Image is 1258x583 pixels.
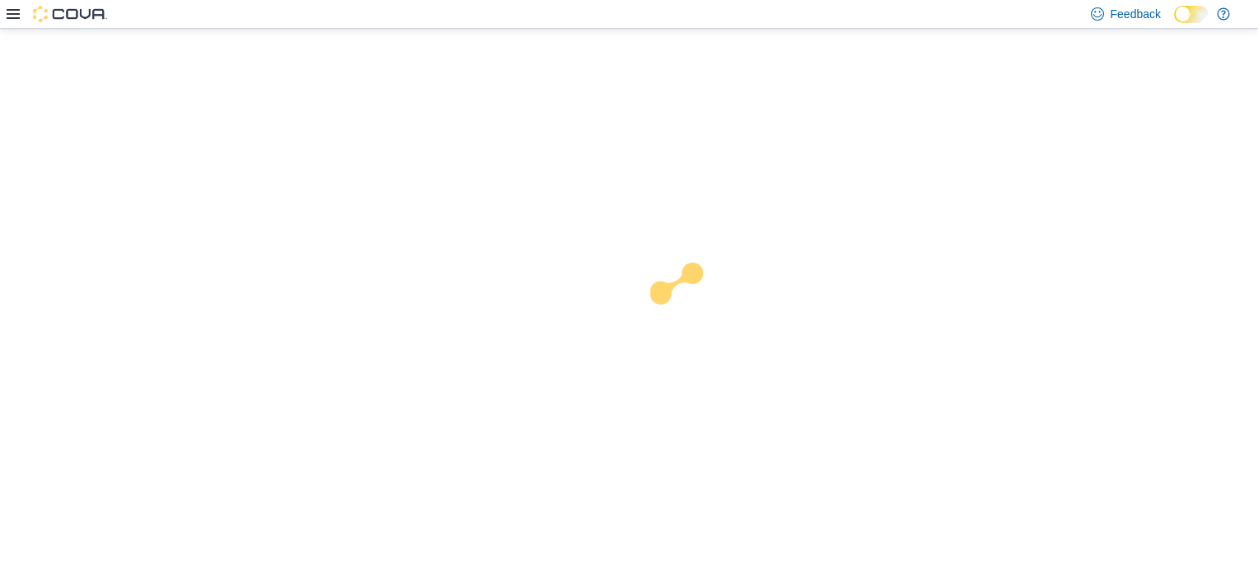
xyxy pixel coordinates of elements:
span: Feedback [1111,6,1161,22]
img: cova-loader [629,250,752,374]
img: Cova [33,6,107,22]
input: Dark Mode [1174,6,1209,23]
